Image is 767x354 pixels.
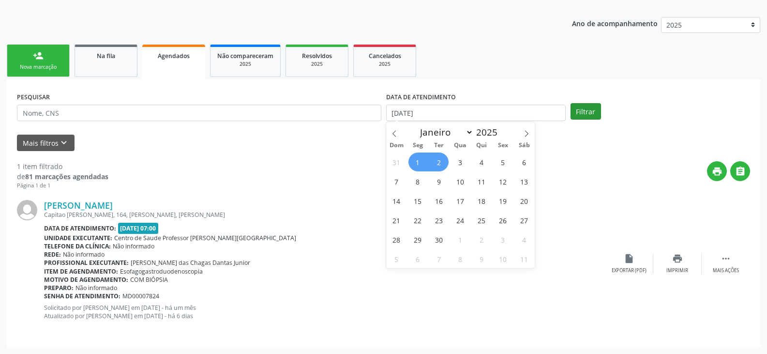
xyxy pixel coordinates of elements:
div: 2025 [293,61,341,68]
span: Setembro 6, 2025 [515,153,534,171]
label: PESQUISAR [17,90,50,105]
span: Sáb [513,142,535,149]
input: Year [473,126,505,139]
span: Não compareceram [217,52,273,60]
span: Não informado [63,250,105,259]
i: insert_drive_file [624,253,634,264]
input: Nome, CNS [17,105,381,121]
button: Mais filtroskeyboard_arrow_down [17,135,75,152]
span: Qua [450,142,471,149]
img: img [17,200,37,220]
span: Setembro 3, 2025 [451,153,470,171]
span: Setembro 14, 2025 [387,191,406,210]
span: Outubro 10, 2025 [494,249,512,268]
span: Setembro 12, 2025 [494,172,512,191]
span: Outubro 2, 2025 [472,230,491,249]
b: Preparo: [44,284,74,292]
div: person_add [33,50,44,61]
span: Setembro 2, 2025 [430,153,449,171]
span: Dom [386,142,407,149]
span: Setembro 23, 2025 [430,211,449,230]
span: MD00007824 [122,292,159,300]
button: print [707,161,727,181]
div: Página 1 de 1 [17,182,108,190]
span: Outubro 11, 2025 [515,249,534,268]
input: Selecione um intervalo [386,105,566,121]
span: Outubro 1, 2025 [451,230,470,249]
span: Setembro 24, 2025 [451,211,470,230]
div: 2025 [361,61,409,68]
b: Item de agendamento: [44,267,118,276]
button:  [730,161,750,181]
span: Setembro 30, 2025 [430,230,449,249]
div: de [17,171,108,182]
span: Setembro 29, 2025 [408,230,427,249]
span: Cancelados [369,52,401,60]
button: Filtrar [571,103,601,120]
b: Senha de atendimento: [44,292,120,300]
b: Rede: [44,250,61,259]
i: print [712,166,722,177]
span: Sex [492,142,513,149]
p: Solicitado por [PERSON_NAME] em [DATE] - há um mês Atualizado por [PERSON_NAME] em [DATE] - há 6 ... [44,304,605,320]
span: Setembro 10, 2025 [451,172,470,191]
span: Setembro 25, 2025 [472,211,491,230]
span: Ter [428,142,450,149]
span: [DATE] 07:00 [118,223,159,234]
div: Imprimir [666,267,688,274]
span: Setembro 20, 2025 [515,191,534,210]
span: Outubro 8, 2025 [451,249,470,268]
b: Motivo de agendamento: [44,276,128,284]
span: Setembro 9, 2025 [430,172,449,191]
span: Não informado [113,242,154,250]
span: Setembro 18, 2025 [472,191,491,210]
b: Telefone da clínica: [44,242,111,250]
b: Profissional executante: [44,259,129,267]
span: Setembro 21, 2025 [387,211,406,230]
span: Setembro 4, 2025 [472,153,491,171]
span: Setembro 22, 2025 [408,211,427,230]
span: Outubro 3, 2025 [494,230,512,249]
b: Unidade executante: [44,234,112,242]
span: Setembro 1, 2025 [408,153,427,171]
span: Setembro 7, 2025 [387,172,406,191]
span: Setembro 13, 2025 [515,172,534,191]
div: 1 item filtrado [17,161,108,171]
span: Centro de Saude Professor [PERSON_NAME][GEOGRAPHIC_DATA] [114,234,296,242]
span: Outubro 5, 2025 [387,249,406,268]
span: Na fila [97,52,115,60]
span: COM BIÓPSIA [130,276,168,284]
span: Setembro 11, 2025 [472,172,491,191]
i: print [672,253,683,264]
div: Nova marcação [14,63,62,71]
i:  [735,166,746,177]
strong: 81 marcações agendadas [25,172,108,181]
span: Outubro 9, 2025 [472,249,491,268]
span: Não informado [75,284,117,292]
i:  [721,253,731,264]
span: Agendados [158,52,190,60]
span: Esofagogastroduodenoscopia [120,267,203,276]
div: Mais ações [713,267,739,274]
b: Data de atendimento: [44,224,116,232]
span: Setembro 28, 2025 [387,230,406,249]
a: [PERSON_NAME] [44,200,113,211]
span: Resolvidos [302,52,332,60]
span: Qui [471,142,492,149]
span: Agosto 31, 2025 [387,153,406,171]
span: Outubro 4, 2025 [515,230,534,249]
p: Ano de acompanhamento [572,17,658,29]
span: [PERSON_NAME] das Chagas Dantas Junior [131,259,250,267]
span: Setembro 16, 2025 [430,191,449,210]
span: Setembro 8, 2025 [408,172,427,191]
span: Setembro 27, 2025 [515,211,534,230]
span: Outubro 6, 2025 [408,249,427,268]
div: Exportar (PDF) [612,267,647,274]
span: Seg [407,142,428,149]
span: Setembro 17, 2025 [451,191,470,210]
span: Setembro 26, 2025 [494,211,512,230]
span: Setembro 19, 2025 [494,191,512,210]
div: Capitao [PERSON_NAME], 164, [PERSON_NAME], [PERSON_NAME] [44,211,605,219]
span: Setembro 5, 2025 [494,153,512,171]
select: Month [416,125,474,139]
